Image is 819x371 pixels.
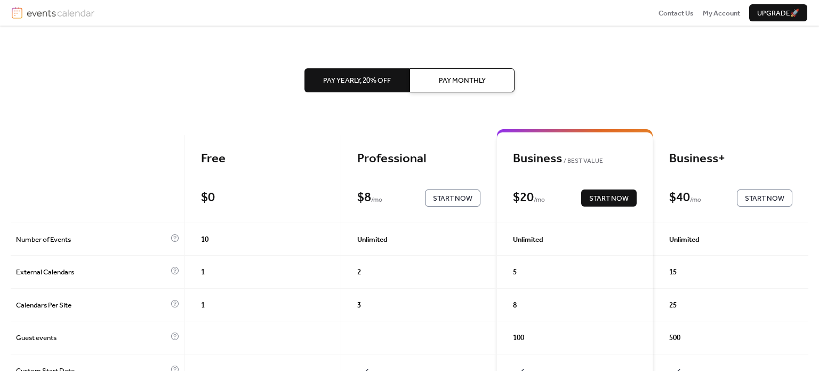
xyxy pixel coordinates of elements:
[409,68,515,92] button: Pay Monthly
[16,300,168,311] span: Calendars Per Site
[16,234,168,245] span: Number of Events
[513,190,534,206] div: $ 20
[589,193,629,204] span: Start Now
[371,195,382,206] span: / mo
[669,300,677,311] span: 25
[433,193,472,204] span: Start Now
[513,151,636,167] div: Business
[304,68,409,92] button: Pay Yearly, 20% off
[534,195,545,206] span: / mo
[323,75,391,86] span: Pay Yearly, 20% off
[757,8,799,19] span: Upgrade 🚀
[12,7,22,19] img: logo
[201,151,324,167] div: Free
[659,7,694,18] a: Contact Us
[357,151,480,167] div: Professional
[669,151,792,167] div: Business+
[513,333,524,343] span: 100
[357,300,361,311] span: 3
[425,190,480,207] button: Start Now
[749,4,807,21] button: Upgrade🚀
[201,267,205,278] span: 1
[201,234,208,245] span: 10
[513,300,517,311] span: 8
[669,267,677,278] span: 15
[201,190,215,206] div: $ 0
[27,7,94,19] img: logotype
[439,75,486,86] span: Pay Monthly
[690,195,701,206] span: / mo
[513,234,543,245] span: Unlimited
[745,193,784,204] span: Start Now
[562,156,603,167] span: BEST VALUE
[16,267,168,278] span: External Calendars
[357,234,388,245] span: Unlimited
[16,333,168,343] span: Guest events
[201,300,205,311] span: 1
[513,267,517,278] span: 5
[737,190,792,207] button: Start Now
[669,333,680,343] span: 500
[703,7,740,18] a: My Account
[703,8,740,19] span: My Account
[669,234,700,245] span: Unlimited
[357,190,371,206] div: $ 8
[669,190,690,206] div: $ 40
[357,267,361,278] span: 2
[659,8,694,19] span: Contact Us
[581,190,637,207] button: Start Now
